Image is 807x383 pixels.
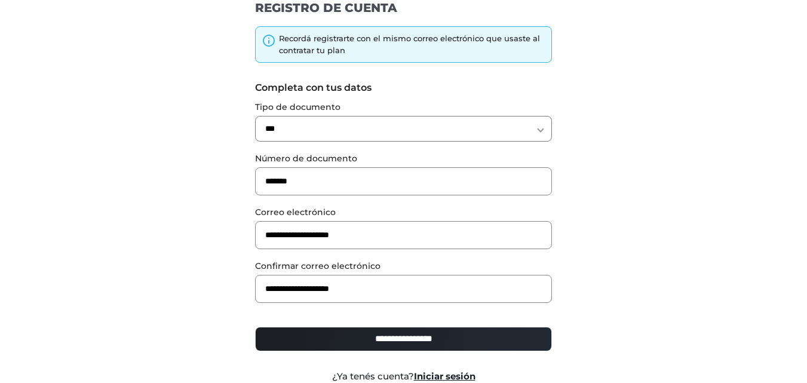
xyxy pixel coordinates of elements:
a: Iniciar sesión [414,370,475,382]
label: Correo electrónico [255,206,552,219]
label: Confirmar correo electrónico [255,260,552,272]
label: Completa con tus datos [255,81,552,95]
label: Tipo de documento [255,101,552,114]
label: Número de documento [255,152,552,165]
div: Recordá registrarte con el mismo correo electrónico que usaste al contratar tu plan [279,33,545,56]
